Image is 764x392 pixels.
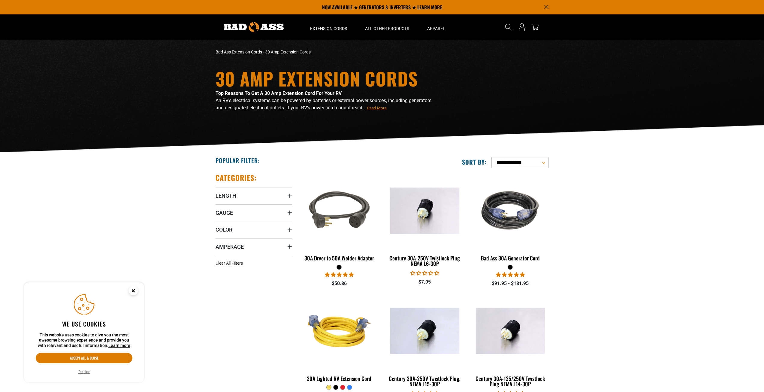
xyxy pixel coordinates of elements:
span: Apparel [427,26,445,31]
summary: Extension Cords [301,14,356,40]
a: black Bad Ass 30A Generator Cord [472,173,548,264]
img: black [473,176,548,245]
summary: Search [504,22,513,32]
summary: All Other Products [356,14,418,40]
div: Century 30A-250V Twistlock Plug NEMA L6-30P [386,255,463,266]
span: 5.00 stars [325,272,354,278]
span: › [263,50,264,54]
nav: breadcrumbs [216,49,435,55]
span: 0.00 stars [410,270,439,276]
h2: Categories: [216,173,257,182]
span: All Other Products [365,26,409,31]
span: Gauge [216,209,233,216]
summary: Apparel [418,14,454,40]
button: Decline [77,369,92,375]
div: 30A Lighted RV Extension Cord [301,376,378,381]
div: Century 30A-125/250V Twistlock Plug NEMA L14-30P [472,376,548,387]
h2: We use cookies [36,320,132,328]
p: This website uses cookies to give you the most awesome browsing experience and provide you with r... [36,333,132,348]
span: Read More [367,106,387,110]
div: Bad Ass 30A Generator Cord [472,255,548,261]
img: yellow [301,296,377,365]
span: Amperage [216,243,244,250]
span: Color [216,226,232,233]
a: Bad Ass Extension Cords [216,50,262,54]
label: Sort by: [462,158,487,166]
div: Century 30A-250V Twistlock Plug, NEMA L15-30P [386,376,463,387]
div: $7.95 [386,278,463,286]
div: $50.86 [301,280,378,287]
a: Century 30A-250V Twistlock Plug NEMA L6-30P Century 30A-250V Twistlock Plug NEMA L6-30P [386,173,463,270]
div: $91.95 - $181.95 [472,280,548,287]
img: Century 30A-125/250V Twistlock Plug NEMA L14-30P [473,308,548,354]
summary: Gauge [216,204,292,221]
h1: 30 Amp Extension Cords [216,69,435,87]
img: black [301,176,377,245]
span: 30 Amp Extension Cords [265,50,311,54]
a: black 30A Dryer to 50A Welder Adapter [301,173,378,264]
span: Clear All Filters [216,261,243,266]
strong: Top Reasons To Get A 30 Amp Extension Cord For Your RV [216,90,342,96]
span: 5.00 stars [496,272,525,278]
button: Accept all & close [36,353,132,363]
a: Century 30A-250V Twistlock Plug, NEMA L15-30P Century 30A-250V Twistlock Plug, NEMA L15-30P [386,293,463,390]
span: Length [216,192,236,199]
p: An RV’s electrical systems can be powered by batteries or external power sources, including gener... [216,97,435,111]
img: Century 30A-250V Twistlock Plug NEMA L6-30P [387,187,463,234]
h2: Popular Filter: [216,156,260,164]
summary: Length [216,187,292,204]
a: Century 30A-125/250V Twistlock Plug NEMA L14-30P Century 30A-125/250V Twistlock Plug NEMA L14-30P [472,293,548,390]
a: Clear All Filters [216,260,245,266]
img: Century 30A-250V Twistlock Plug, NEMA L15-30P [387,308,463,354]
div: 30A Dryer to 50A Welder Adapter [301,255,378,261]
summary: Amperage [216,238,292,255]
a: yellow 30A Lighted RV Extension Cord [301,293,378,385]
summary: Color [216,221,292,238]
aside: Cookie Consent [24,282,144,383]
a: Learn more [108,343,130,348]
img: Bad Ass Extension Cords [224,22,284,32]
span: Extension Cords [310,26,347,31]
